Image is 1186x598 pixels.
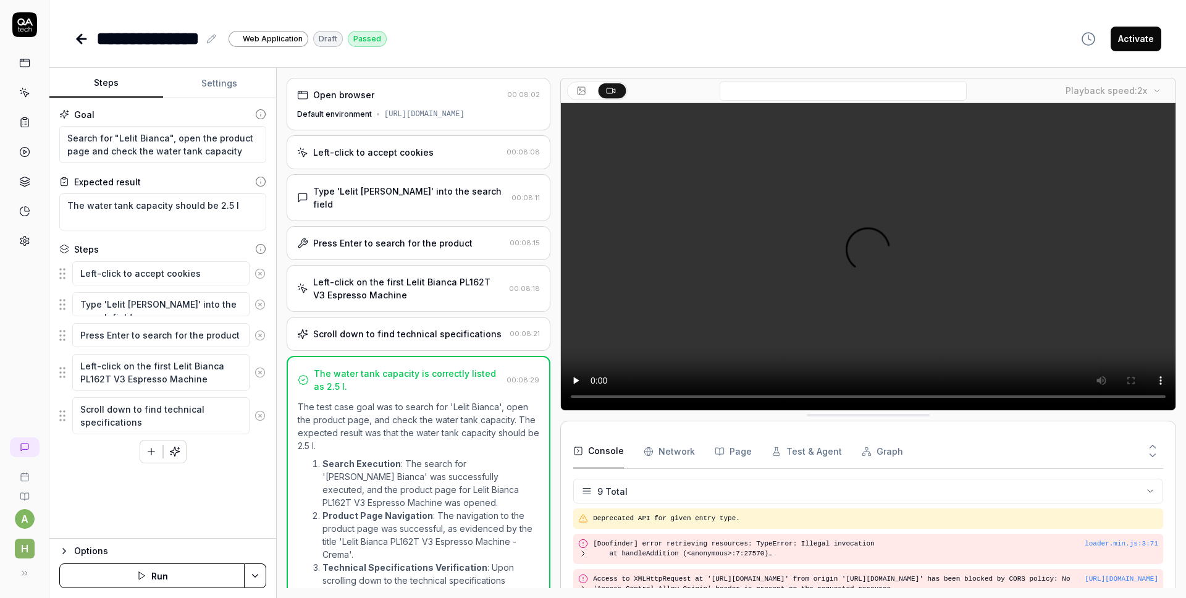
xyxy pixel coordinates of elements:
[5,462,44,482] a: Book a call with us
[510,238,540,247] time: 00:08:15
[10,437,40,457] a: New conversation
[507,90,540,99] time: 00:08:02
[59,563,245,588] button: Run
[322,509,539,561] li: : The navigation to the product page was successful, as evidenced by the title 'Lelit Bianca PL16...
[74,544,266,558] div: Options
[49,69,163,98] button: Steps
[644,434,695,469] button: Network
[715,434,752,469] button: Page
[322,458,401,469] strong: Search Execution
[250,261,271,286] button: Remove step
[15,539,35,558] span: h
[507,148,540,156] time: 00:08:08
[74,243,99,256] div: Steps
[250,292,271,317] button: Remove step
[593,539,1085,559] pre: [Doofinder] error retrieving resources: TypeError: Illegal invocation at handleAddition (<anonymo...
[573,434,624,469] button: Console
[322,457,539,509] li: : The search for '[PERSON_NAME] Bianca' was successfully executed, and the product page for Lelit...
[1074,27,1103,51] button: View version history
[862,434,903,469] button: Graph
[59,397,266,435] div: Suggestions
[314,367,502,393] div: The water tank capacity is correctly listed as 2.5 l.
[313,327,502,340] div: Scroll down to find technical specifications
[593,574,1085,594] pre: Access to XMLHttpRequest at '[URL][DOMAIN_NAME]' from origin '[URL][DOMAIN_NAME]' has been blocke...
[593,513,1158,524] pre: Deprecated API for given entry type.
[313,276,504,301] div: Left-click on the first Lelit Bianca PL162T V3 Espresso Machine
[384,109,465,120] div: [URL][DOMAIN_NAME]
[511,193,540,202] time: 00:08:11
[1085,574,1158,584] button: [URL][DOMAIN_NAME]
[250,323,271,348] button: Remove step
[313,146,434,159] div: Left-click to accept cookies
[313,185,507,211] div: Type 'Lelit [PERSON_NAME]' into the search field
[59,292,266,318] div: Suggestions
[250,403,271,428] button: Remove step
[59,544,266,558] button: Options
[59,261,266,287] div: Suggestions
[298,400,539,452] p: The test case goal was to search for 'Lelit Bianca', open the product page, and check the water t...
[322,510,433,521] strong: Product Page Navigation
[348,31,387,47] div: Passed
[1085,539,1158,549] button: loader.min.js:3:71
[509,284,540,293] time: 00:08:18
[772,434,842,469] button: Test & Agent
[1066,84,1147,97] div: Playback speed:
[322,562,487,573] strong: Technical Specifications Verification
[243,33,303,44] span: Web Application
[59,353,266,392] div: Suggestions
[163,69,277,98] button: Settings
[507,376,539,384] time: 00:08:29
[250,360,271,385] button: Remove step
[313,237,473,250] div: Press Enter to search for the product
[5,529,44,561] button: h
[74,108,95,121] div: Goal
[5,482,44,502] a: Documentation
[1085,539,1158,549] div: loader.min.js : 3 : 71
[74,175,141,188] div: Expected result
[297,109,372,120] div: Default environment
[313,31,343,47] div: Draft
[1111,27,1161,51] button: Activate
[313,88,374,101] div: Open browser
[229,30,308,47] a: Web Application
[59,322,266,348] div: Suggestions
[15,509,35,529] button: a
[510,329,540,338] time: 00:08:21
